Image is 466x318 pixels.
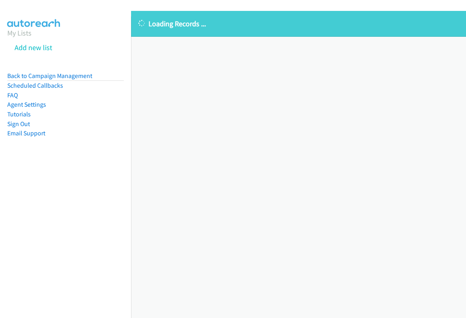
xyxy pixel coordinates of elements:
[7,101,46,108] a: Agent Settings
[7,129,45,137] a: Email Support
[7,120,30,128] a: Sign Out
[138,18,459,29] p: Loading Records ...
[7,91,18,99] a: FAQ
[7,110,31,118] a: Tutorials
[7,28,32,38] a: My Lists
[7,72,92,80] a: Back to Campaign Management
[15,43,52,52] a: Add new list
[7,82,63,89] a: Scheduled Callbacks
